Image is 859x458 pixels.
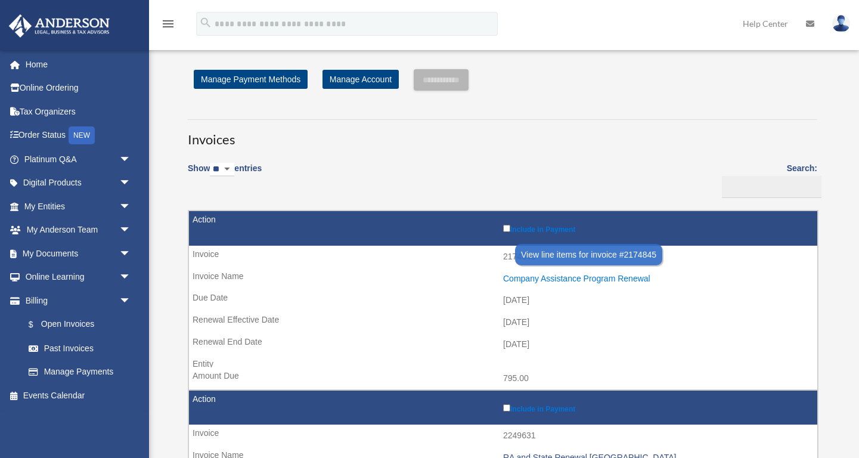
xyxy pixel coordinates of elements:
[8,123,149,148] a: Order StatusNEW
[17,312,137,337] a: $Open Invoices
[8,289,143,312] a: Billingarrow_drop_down
[8,76,149,100] a: Online Ordering
[17,336,143,360] a: Past Invoices
[503,274,811,284] div: Company Assistance Program Renewal
[189,289,817,312] td: [DATE]
[119,265,143,290] span: arrow_drop_down
[322,70,399,89] a: Manage Account
[8,194,149,218] a: My Entitiesarrow_drop_down
[5,14,113,38] img: Anderson Advisors Platinum Portal
[503,402,811,413] label: Include in Payment
[161,17,175,31] i: menu
[69,126,95,144] div: NEW
[119,147,143,172] span: arrow_drop_down
[189,425,817,447] td: 2249631
[503,404,510,411] input: Include in Payment
[199,16,212,29] i: search
[8,100,149,123] a: Tax Organizers
[189,333,817,356] td: [DATE]
[8,52,149,76] a: Home
[189,367,817,390] td: 795.00
[210,163,234,177] select: Showentries
[503,225,510,232] input: Include in Payment
[8,242,149,265] a: My Documentsarrow_drop_down
[188,119,817,149] h3: Invoices
[718,161,817,198] label: Search:
[194,70,308,89] a: Manage Payment Methods
[189,311,817,334] td: [DATE]
[8,218,149,242] a: My Anderson Teamarrow_drop_down
[8,265,149,289] a: Online Learningarrow_drop_down
[119,242,143,266] span: arrow_drop_down
[119,171,143,196] span: arrow_drop_down
[35,317,41,332] span: $
[722,176,821,199] input: Search:
[832,15,850,32] img: User Pic
[503,222,811,234] label: Include in Payment
[119,289,143,313] span: arrow_drop_down
[119,194,143,219] span: arrow_drop_down
[8,383,149,407] a: Events Calendar
[188,161,262,188] label: Show entries
[161,21,175,31] a: menu
[8,171,149,195] a: Digital Productsarrow_drop_down
[8,147,149,171] a: Platinum Q&Aarrow_drop_down
[189,246,817,268] td: 2174845
[119,218,143,243] span: arrow_drop_down
[17,360,143,384] a: Manage Payments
